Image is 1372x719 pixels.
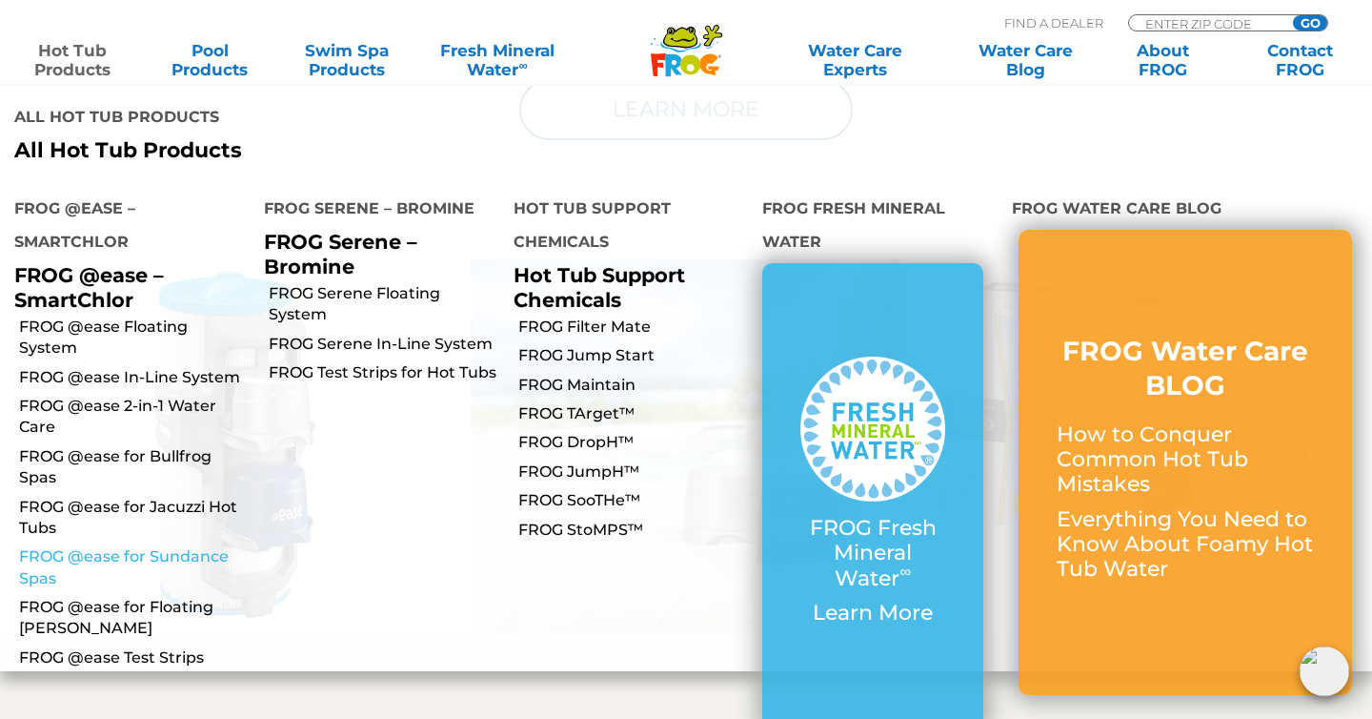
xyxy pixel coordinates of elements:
a: FROG SooTHe™ [518,490,749,511]
a: FROG @ease Test Strips [19,647,250,668]
h4: FROG Fresh Mineral Water [762,192,983,263]
p: FROG Serene – Bromine [264,230,485,277]
h4: FROG Serene – Bromine [264,192,485,230]
a: Hot Tub Support Chemicals [514,263,685,311]
a: FROG Jump Start [518,345,749,366]
sup: ∞ [518,58,527,72]
p: How to Conquer Common Hot Tub Mistakes [1057,422,1314,498]
p: FROG Fresh Mineral Water [800,516,945,591]
a: FROG JumpH™ [518,462,749,483]
a: FROG Maintain [518,375,749,396]
a: FROG Water Care BLOG How to Conquer Common Hot Tub Mistakes Everything You Need to Know About Foa... [1057,334,1314,592]
a: FROG @ease for Floating [PERSON_NAME] [19,597,250,640]
a: FROG @ease 2-in-1 Water Care [19,396,250,439]
a: FROG @ease for Sundance Spas [19,546,250,589]
a: All Hot Tub Products [14,138,672,163]
a: Water CareExperts [768,41,941,79]
input: GO [1293,15,1327,31]
a: AboutFROG [1109,41,1216,79]
a: FROG @ease for Bullfrog Spas [19,446,250,489]
a: PoolProducts [156,41,263,79]
a: FROG Fresh Mineral Water∞ Learn More [800,357,945,635]
a: Swim SpaProducts [293,41,400,79]
a: Fresh MineralWater∞ [431,41,564,79]
h4: All Hot Tub Products [14,100,672,138]
a: FROG StoMPS™ [518,520,749,541]
img: openIcon [1300,647,1349,696]
a: FROG @ease In-Line System [19,367,250,388]
p: Everything You Need to Know About Foamy Hot Tub Water [1057,507,1314,583]
p: Learn More [800,601,945,626]
a: FROG Serene Floating System [269,283,499,326]
p: Find A Dealer [1004,14,1103,31]
h4: FROG @ease – SmartChlor [14,192,235,263]
a: FROG Filter Mate [518,317,749,338]
h4: FROG Water Care Blog [1012,192,1358,230]
input: Zip Code Form [1143,15,1272,31]
a: ContactFROG [1246,41,1353,79]
a: Hot TubProducts [19,41,126,79]
a: Water CareBlog [972,41,1079,79]
h3: FROG Water Care BLOG [1057,334,1314,403]
a: FROG Test Strips for Hot Tubs [269,362,499,383]
p: FROG @ease – SmartChlor [14,263,235,311]
a: FROG TArget™ [518,403,749,424]
a: FROG Serene In-Line System [269,334,499,355]
a: FROG DropH™ [518,432,749,453]
a: FROG @ease Floating System [19,317,250,359]
sup: ∞ [899,562,911,581]
a: FROG @ease for Jacuzzi Hot Tubs [19,497,250,540]
h4: Hot Tub Support Chemicals [514,192,735,263]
